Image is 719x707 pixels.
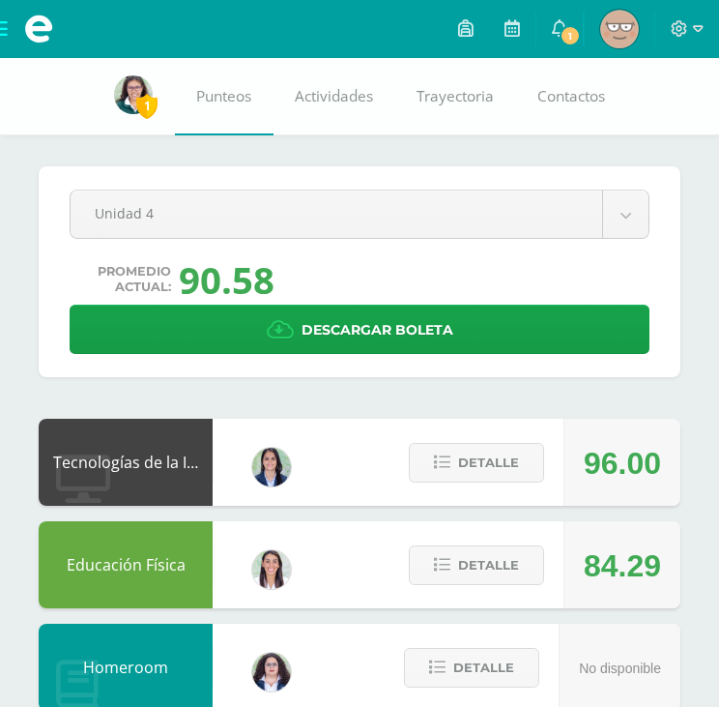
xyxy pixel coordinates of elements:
[295,86,373,106] span: Actividades
[71,191,648,238] a: Unidad 4
[600,10,639,48] img: b08fa849ce700c2446fec7341b01b967.png
[458,547,519,583] span: Detalle
[114,75,153,114] img: bd975e01ef2ad62bbd7584dbf438c725.png
[95,191,578,236] span: Unidad 4
[409,545,544,585] button: Detalle
[39,419,213,506] div: Tecnologías de la Información y Comunicación: Computación
[584,522,661,609] div: 84.29
[136,94,158,118] span: 1
[560,25,581,46] span: 1
[252,653,291,692] img: ba02aa29de7e60e5f6614f4096ff8928.png
[179,254,274,305] div: 90.58
[584,420,661,507] div: 96.00
[252,550,291,589] img: 68dbb99899dc55733cac1a14d9d2f825.png
[453,650,514,686] span: Detalle
[39,521,213,608] div: Educación Física
[417,86,494,106] span: Trayectoria
[395,58,516,135] a: Trayectoria
[579,661,661,676] span: No disponible
[252,448,291,486] img: 7489ccb779e23ff9f2c3e89c21f82ed0.png
[302,307,453,354] span: Descargar boleta
[458,445,519,481] span: Detalle
[70,305,649,354] a: Descargar boleta
[196,86,251,106] span: Punteos
[537,86,605,106] span: Contactos
[273,58,395,135] a: Actividades
[98,264,171,295] span: Promedio actual:
[409,443,544,483] button: Detalle
[516,58,627,135] a: Contactos
[175,58,273,135] a: Punteos
[404,648,539,688] button: Detalle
